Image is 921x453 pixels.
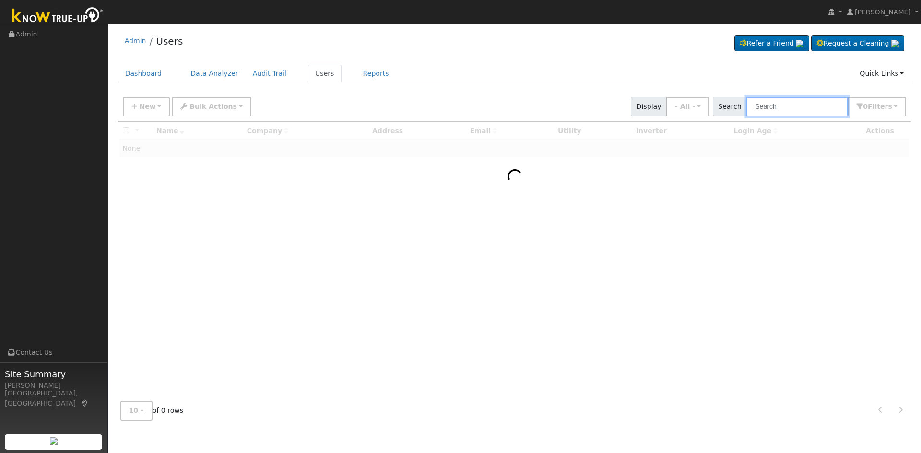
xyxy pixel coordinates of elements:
[246,65,294,82] a: Audit Trail
[50,437,58,445] img: retrieve
[5,381,103,391] div: [PERSON_NAME]
[746,97,848,116] input: Search
[848,97,906,116] button: 0Filters
[189,103,237,110] span: Bulk Actions
[7,5,108,27] img: Know True-Up
[852,65,911,82] a: Quick Links
[118,65,169,82] a: Dashboard
[81,399,89,407] a: Map
[123,97,170,116] button: New
[156,35,183,47] a: Users
[120,401,184,420] span: of 0 rows
[172,97,251,116] button: Bulk Actions
[5,368,103,381] span: Site Summary
[811,35,904,52] a: Request a Cleaning
[129,407,139,414] span: 10
[868,103,892,110] span: Filter
[183,65,246,82] a: Data Analyzer
[125,37,146,45] a: Admin
[5,388,103,408] div: [GEOGRAPHIC_DATA], [GEOGRAPHIC_DATA]
[796,40,803,47] img: retrieve
[120,401,153,420] button: 10
[855,8,911,16] span: [PERSON_NAME]
[308,65,342,82] a: Users
[666,97,709,116] button: - All -
[891,40,899,47] img: retrieve
[734,35,809,52] a: Refer a Friend
[888,103,892,110] span: s
[139,103,155,110] span: New
[713,97,747,116] span: Search
[631,97,667,116] span: Display
[356,65,396,82] a: Reports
